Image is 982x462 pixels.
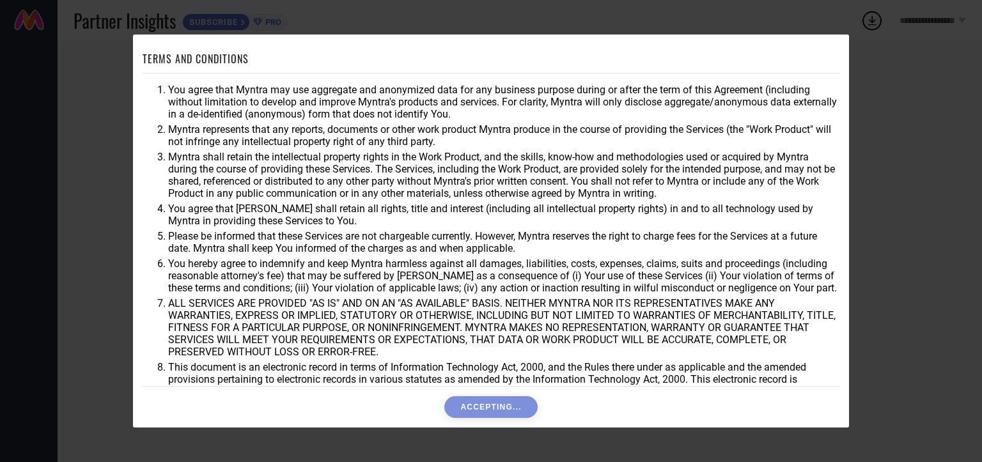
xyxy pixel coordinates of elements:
[168,361,839,397] li: This document is an electronic record in terms of Information Technology Act, 2000, and the Rules...
[168,84,839,120] li: You agree that Myntra may use aggregate and anonymized data for any business purpose during or af...
[168,203,839,227] li: You agree that [PERSON_NAME] shall retain all rights, title and interest (including all intellect...
[143,51,249,66] h1: TERMS AND CONDITIONS
[168,258,839,294] li: You hereby agree to indemnify and keep Myntra harmless against all damages, liabilities, costs, e...
[168,151,839,199] li: Myntra shall retain the intellectual property rights in the Work Product, and the skills, know-ho...
[168,297,839,358] li: ALL SERVICES ARE PROVIDED "AS IS" AND ON AN "AS AVAILABLE" BASIS. NEITHER MYNTRA NOR ITS REPRESEN...
[168,230,839,254] li: Please be informed that these Services are not chargeable currently. However, Myntra reserves the...
[168,123,839,148] li: Myntra represents that any reports, documents or other work product Myntra produce in the course ...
